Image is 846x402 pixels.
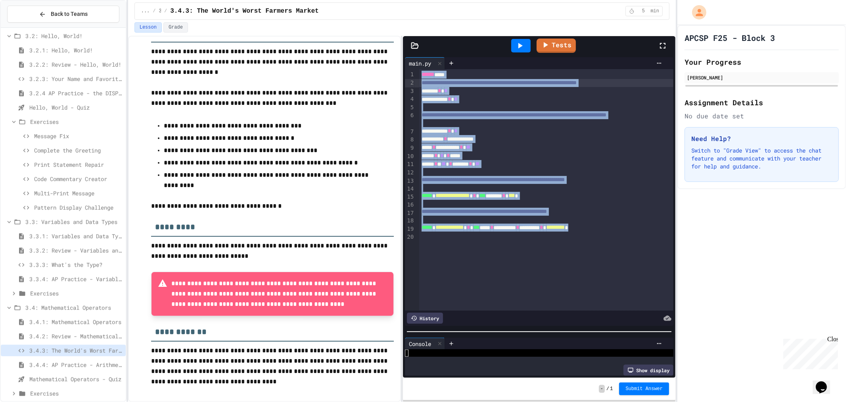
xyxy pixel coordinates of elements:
[405,104,415,112] div: 5
[34,203,123,212] span: Pattern Display Challenge
[29,318,123,326] span: 3.4.1: Mathematical Operators
[405,59,435,68] div: main.py
[684,3,708,21] div: My Account
[30,289,123,298] span: Exercises
[34,189,123,197] span: Multi-Print Message
[685,32,775,43] h1: APCSP F25 - Block 3
[685,56,839,68] h2: Your Progress
[407,313,443,324] div: History
[30,118,123,126] span: Exercises
[29,89,123,97] span: 3.2.4 AP Practice - the DISPLAY Procedure
[405,338,445,350] div: Console
[405,79,415,87] div: 2
[51,10,88,18] span: Back to Teams
[153,8,155,14] span: /
[780,336,838,369] iframe: chat widget
[25,32,123,40] span: 3.2: Hello, World!
[34,132,123,140] span: Message Fix
[405,209,415,217] div: 17
[599,385,605,393] span: -
[25,303,123,312] span: 3.4: Mathematical Operators
[610,386,613,392] span: 1
[691,134,832,143] h3: Need Help?
[625,386,663,392] span: Submit Answer
[405,217,415,225] div: 18
[405,201,415,209] div: 16
[405,225,415,233] div: 19
[29,246,123,255] span: 3.3.2: Review - Variables and Data Types
[537,39,576,53] a: Tests
[30,389,123,398] span: Exercises
[29,232,123,240] span: 3.3.1: Variables and Data Types
[159,8,161,14] span: 3.4: Mathematical Operators
[691,147,832,170] p: Switch to "Grade View" to access the chat feature and communicate with your teacher for help and ...
[405,57,445,69] div: main.py
[405,136,415,144] div: 8
[29,261,123,269] span: 3.3.3: What's the Type?
[163,22,188,33] button: Grade
[405,144,415,153] div: 9
[405,193,415,201] div: 15
[405,153,415,161] div: 10
[29,361,123,369] span: 3.4.4: AP Practice - Arithmetic Operators
[405,160,415,169] div: 11
[623,365,673,376] div: Show display
[134,22,162,33] button: Lesson
[405,169,415,177] div: 12
[29,46,123,54] span: 3.2.1: Hello, World!
[405,185,415,193] div: 14
[687,74,836,81] div: [PERSON_NAME]
[619,383,669,395] button: Submit Answer
[29,332,123,340] span: 3.4.2: Review - Mathematical Operators
[3,3,55,50] div: Chat with us now!Close
[34,160,123,169] span: Print Statement Repair
[29,75,123,83] span: 3.2.3: Your Name and Favorite Movie
[141,8,150,14] span: ...
[405,128,415,136] div: 7
[405,95,415,104] div: 4
[685,97,839,108] h2: Assignment Details
[405,87,415,96] div: 3
[25,218,123,226] span: 3.3: Variables and Data Types
[29,60,123,69] span: 3.2.2: Review - Hello, World!
[405,233,415,242] div: 20
[405,112,415,128] div: 6
[637,8,650,14] span: 5
[29,275,123,283] span: 3.3.4: AP Practice - Variables
[170,6,318,16] span: 3.4.3: The World's Worst Farmers Market
[7,6,119,23] button: Back to Teams
[29,346,123,355] span: 3.4.3: The World's Worst Farmers Market
[405,71,415,79] div: 1
[685,111,839,121] div: No due date set
[650,8,659,14] span: min
[164,8,167,14] span: /
[34,175,123,183] span: Code Commentary Creator
[29,375,123,383] span: Mathematical Operators - Quiz
[813,370,838,394] iframe: chat widget
[34,146,123,155] span: Complete the Greeting
[405,340,435,348] div: Console
[29,103,123,112] span: Hello, World - Quiz
[606,386,609,392] span: /
[405,177,415,185] div: 13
